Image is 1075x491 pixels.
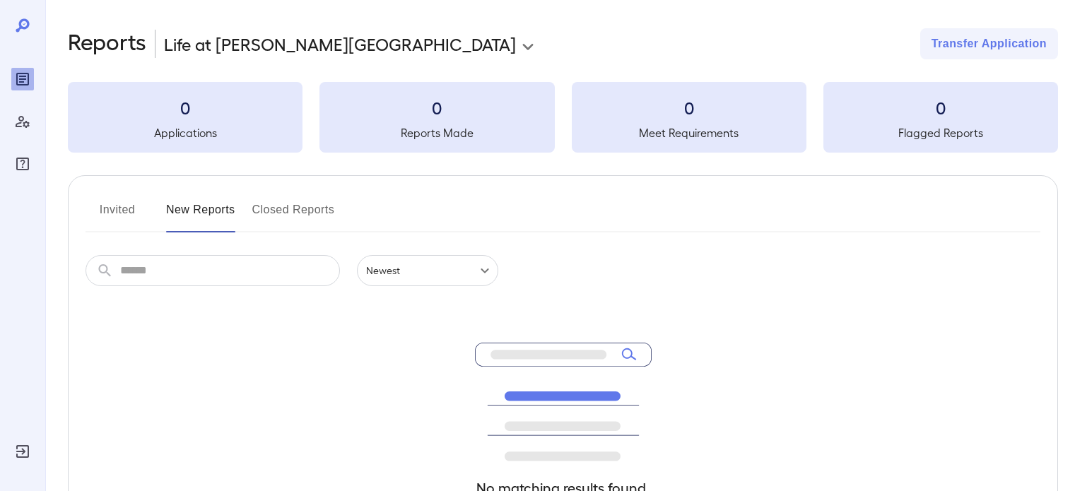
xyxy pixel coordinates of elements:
[357,255,498,286] div: Newest
[11,440,34,463] div: Log Out
[164,32,516,55] p: Life at [PERSON_NAME][GEOGRAPHIC_DATA]
[86,199,149,232] button: Invited
[68,82,1058,153] summary: 0Applications0Reports Made0Meet Requirements0Flagged Reports
[68,96,302,119] h3: 0
[319,124,554,141] h5: Reports Made
[11,68,34,90] div: Reports
[572,96,806,119] h3: 0
[319,96,554,119] h3: 0
[166,199,235,232] button: New Reports
[920,28,1058,59] button: Transfer Application
[68,28,146,59] h2: Reports
[823,96,1058,119] h3: 0
[823,124,1058,141] h5: Flagged Reports
[11,153,34,175] div: FAQ
[11,110,34,133] div: Manage Users
[68,124,302,141] h5: Applications
[252,199,335,232] button: Closed Reports
[572,124,806,141] h5: Meet Requirements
